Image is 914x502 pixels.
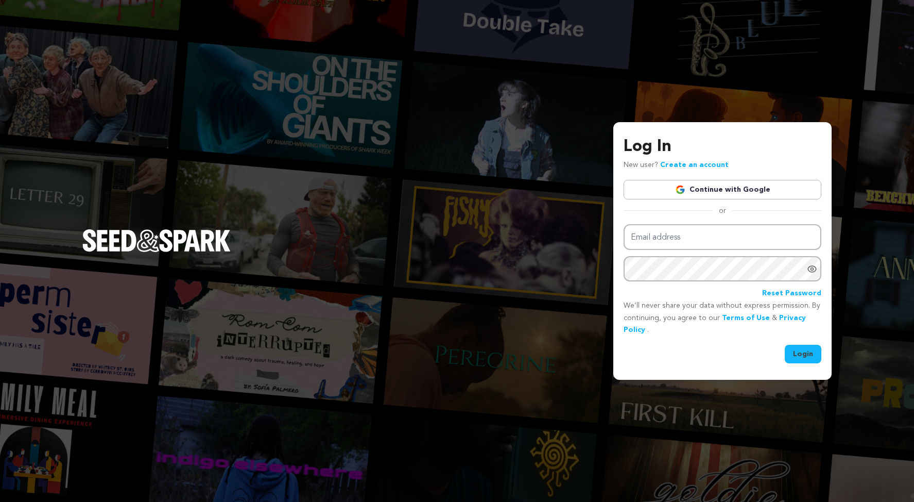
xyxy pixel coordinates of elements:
a: Seed&Spark Homepage [82,229,231,273]
button: Login [785,345,821,363]
input: Email address [624,224,821,250]
a: Continue with Google [624,180,821,199]
a: Create an account [660,161,729,169]
img: Seed&Spark Logo [82,229,231,252]
a: Show password as plain text. Warning: this will display your password on the screen. [807,264,817,274]
span: or [713,206,732,216]
a: Terms of Use [722,314,770,322]
p: New user? [624,159,729,172]
h3: Log In [624,135,821,159]
p: We’ll never share your data without express permission. By continuing, you agree to our & . [624,300,821,337]
img: Google logo [675,185,685,195]
a: Reset Password [762,288,821,300]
